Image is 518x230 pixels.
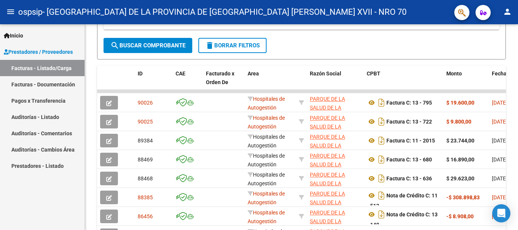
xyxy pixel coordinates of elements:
[310,95,361,111] div: 30712224300
[310,208,361,224] div: 30712224300
[310,172,361,221] span: PARQUE DE LA SALUD DE LA PROVINCIA DE [GEOGRAPHIC_DATA] [PERSON_NAME] XVII - NRO 70
[492,194,507,200] span: [DATE]
[367,70,380,77] span: CPBT
[446,156,474,163] strong: $ 16.890,00
[492,156,507,163] span: [DATE]
[386,100,432,106] strong: Factura C: 13 - 795
[492,119,507,125] span: [DATE]
[135,66,173,99] datatable-header-cell: ID
[138,175,153,181] span: 88468
[42,4,407,20] span: - [GEOGRAPHIC_DATA] DE LA PROVINCIA DE [GEOGRAPHIC_DATA] [PERSON_NAME] XVII - NRO 70
[248,115,285,130] span: Hospitales de Autogestión
[367,192,438,209] strong: Nota de Crédito C: 11 - 513
[377,135,386,147] i: Descargar documento
[248,172,285,186] span: Hospitales de Autogestión
[310,134,361,183] span: PARQUE DE LA SALUD DE LA PROVINCIA DE [GEOGRAPHIC_DATA] [PERSON_NAME] XVII - NRO 70
[446,175,474,181] strong: $ 29.623,00
[138,119,153,125] span: 90025
[377,97,386,109] i: Descargar documento
[386,138,435,144] strong: Factura C: 11 - 2015
[203,66,245,99] datatable-header-cell: Facturado x Orden De
[173,66,203,99] datatable-header-cell: CAE
[377,189,386,202] i: Descargar documento
[310,133,361,149] div: 30712224300
[138,213,153,219] span: 86456
[310,171,361,186] div: 30712224300
[138,70,143,77] span: ID
[310,114,361,130] div: 30712224300
[307,66,364,99] datatable-header-cell: Razón Social
[205,41,214,50] mat-icon: delete
[248,96,285,111] span: Hospitales de Autogestión
[138,100,153,106] span: 90026
[198,38,267,53] button: Borrar Filtros
[104,38,192,53] button: Buscar Comprobante
[377,172,386,185] i: Descargar documento
[205,42,260,49] span: Borrar Filtros
[310,153,361,202] span: PARQUE DE LA SALUD DE LA PROVINCIA DE [GEOGRAPHIC_DATA] [PERSON_NAME] XVII - NRO 70
[310,96,361,145] span: PARQUE DE LA SALUD DE LA PROVINCIA DE [GEOGRAPHIC_DATA] [PERSON_NAME] XVII - NRO 70
[492,100,507,106] span: [DATE]
[446,213,474,219] strong: -$ 8.908,00
[386,119,432,125] strong: Factura C: 13 - 722
[310,70,341,77] span: Razón Social
[446,119,471,125] strong: $ 9.800,00
[446,194,480,200] strong: -$ 308.898,83
[176,70,185,77] span: CAE
[492,138,507,144] span: [DATE]
[492,175,507,181] span: [DATE]
[310,189,361,205] div: 30712224300
[6,7,15,16] mat-icon: menu
[248,191,285,205] span: Hospitales de Autogestión
[138,156,153,163] span: 88469
[138,138,153,144] span: 89384
[446,100,474,106] strong: $ 19.600,00
[245,66,296,99] datatable-header-cell: Area
[310,152,361,167] div: 30712224300
[386,175,432,181] strong: Factura C: 13 - 636
[377,208,386,221] i: Descargar documento
[443,66,489,99] datatable-header-cell: Monto
[206,70,234,85] span: Facturado x Orden De
[310,115,361,164] span: PARQUE DE LA SALUD DE LA PROVINCIA DE [GEOGRAPHIC_DATA] [PERSON_NAME] XVII - NRO 70
[248,210,285,224] span: Hospitales de Autogestión
[110,42,185,49] span: Buscar Comprobante
[4,48,73,56] span: Prestadores / Proveedores
[492,213,507,219] span: [DATE]
[492,204,510,222] div: Open Intercom Messenger
[364,66,443,99] datatable-header-cell: CPBT
[248,70,259,77] span: Area
[367,211,438,228] strong: Nota de Crédito C: 13 - 140
[4,31,23,40] span: Inicio
[503,7,512,16] mat-icon: person
[18,4,42,20] span: ospsip
[248,153,285,167] span: Hospitales de Autogestión
[377,153,386,166] i: Descargar documento
[386,156,432,163] strong: Factura C: 13 - 680
[138,194,153,200] span: 88385
[446,70,462,77] span: Monto
[446,138,474,144] strong: $ 23.744,00
[248,134,285,149] span: Hospitales de Autogestión
[110,41,119,50] mat-icon: search
[377,116,386,128] i: Descargar documento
